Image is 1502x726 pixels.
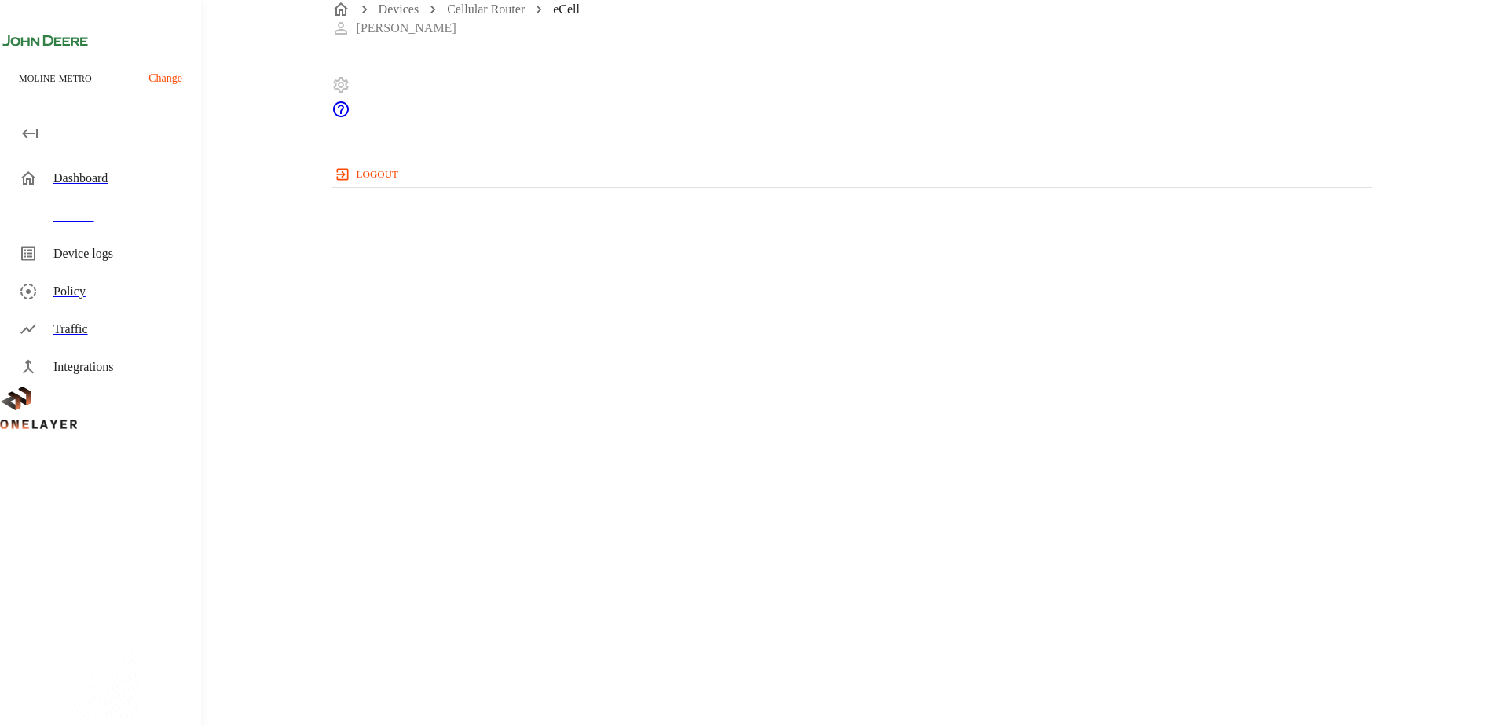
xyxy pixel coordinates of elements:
a: logout [332,162,1372,187]
a: onelayer-support [332,108,350,121]
p: [PERSON_NAME] [357,19,456,38]
a: Cellular Router [447,2,525,16]
a: Devices [379,2,419,16]
span: Support Portal [332,108,350,121]
button: logout [332,162,405,187]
